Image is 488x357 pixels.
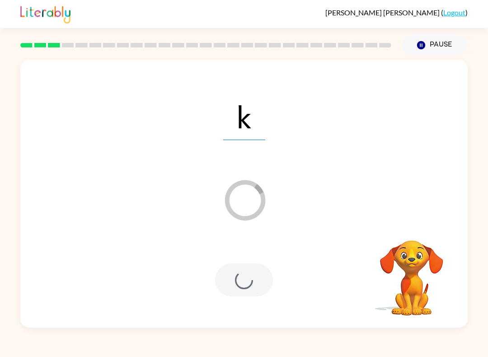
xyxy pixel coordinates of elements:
[443,8,465,17] a: Logout
[223,93,265,140] span: k
[20,4,70,23] img: Literably
[325,8,441,17] span: [PERSON_NAME] [PERSON_NAME]
[325,8,468,17] div: ( )
[402,35,468,56] button: Pause
[366,226,457,317] video: Your browser must support playing .mp4 files to use Literably. Please try using another browser.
